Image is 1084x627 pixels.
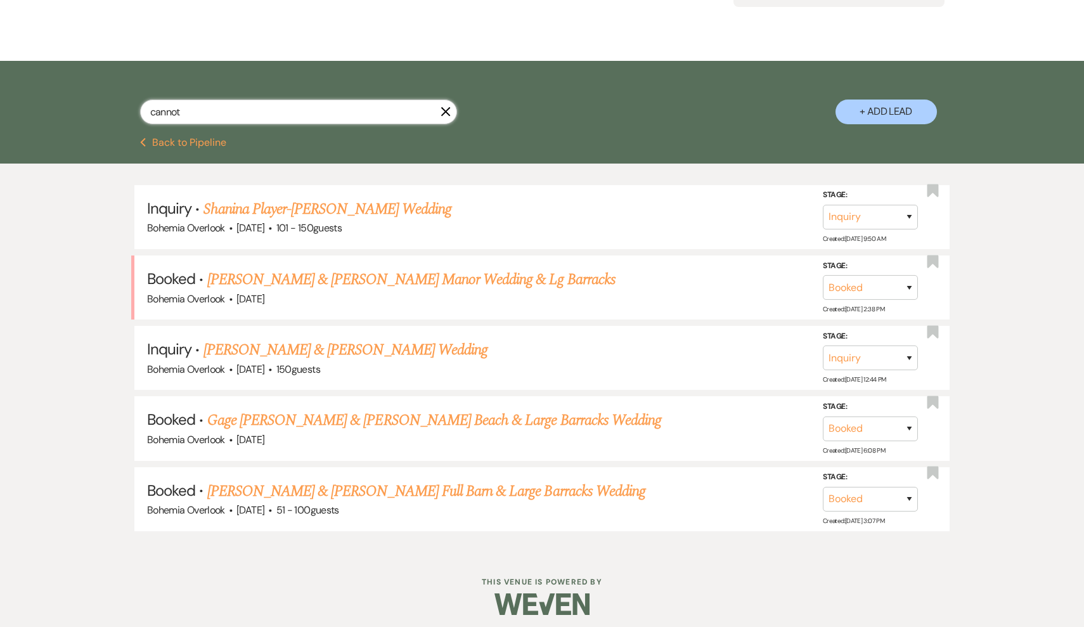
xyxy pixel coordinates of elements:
span: 101 - 150 guests [276,221,342,235]
span: Bohemia Overlook [147,292,225,306]
img: Weven Logo [494,582,590,626]
a: [PERSON_NAME] & [PERSON_NAME] Manor Wedding & Lg Barracks [207,268,616,291]
span: Bohemia Overlook [147,221,225,235]
label: Stage: [823,470,918,484]
label: Stage: [823,400,918,414]
span: Created: [DATE] 6:08 PM [823,446,885,454]
button: + Add Lead [836,100,937,124]
span: [DATE] [236,503,264,517]
a: Gage [PERSON_NAME] & [PERSON_NAME] Beach & Large Barracks Wedding [207,409,662,432]
span: Created: [DATE] 2:38 PM [823,305,884,313]
span: 51 - 100 guests [276,503,339,517]
span: Bohemia Overlook [147,503,225,517]
span: [DATE] [236,292,264,306]
span: [DATE] [236,221,264,235]
label: Stage: [823,188,918,202]
button: Back to Pipeline [140,138,227,148]
label: Stage: [823,259,918,273]
span: Bohemia Overlook [147,363,225,376]
span: Booked [147,481,195,500]
span: Inquiry [147,198,191,218]
span: Created: [DATE] 3:07 PM [823,517,884,525]
input: Search by name, event date, email address or phone number [140,100,457,124]
span: Booked [147,269,195,288]
a: [PERSON_NAME] & [PERSON_NAME] Full Barn & Large Barracks Wedding [207,480,646,503]
span: [DATE] [236,363,264,376]
span: [DATE] [236,433,264,446]
span: Inquiry [147,339,191,359]
span: Bohemia Overlook [147,433,225,446]
a: [PERSON_NAME] & [PERSON_NAME] Wedding [203,339,487,361]
span: Created: [DATE] 9:50 AM [823,235,886,243]
label: Stage: [823,330,918,344]
span: Created: [DATE] 12:44 PM [823,375,886,384]
a: Shanina Player-[PERSON_NAME] Wedding [203,198,451,221]
span: Booked [147,410,195,429]
span: 150 guests [276,363,320,376]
